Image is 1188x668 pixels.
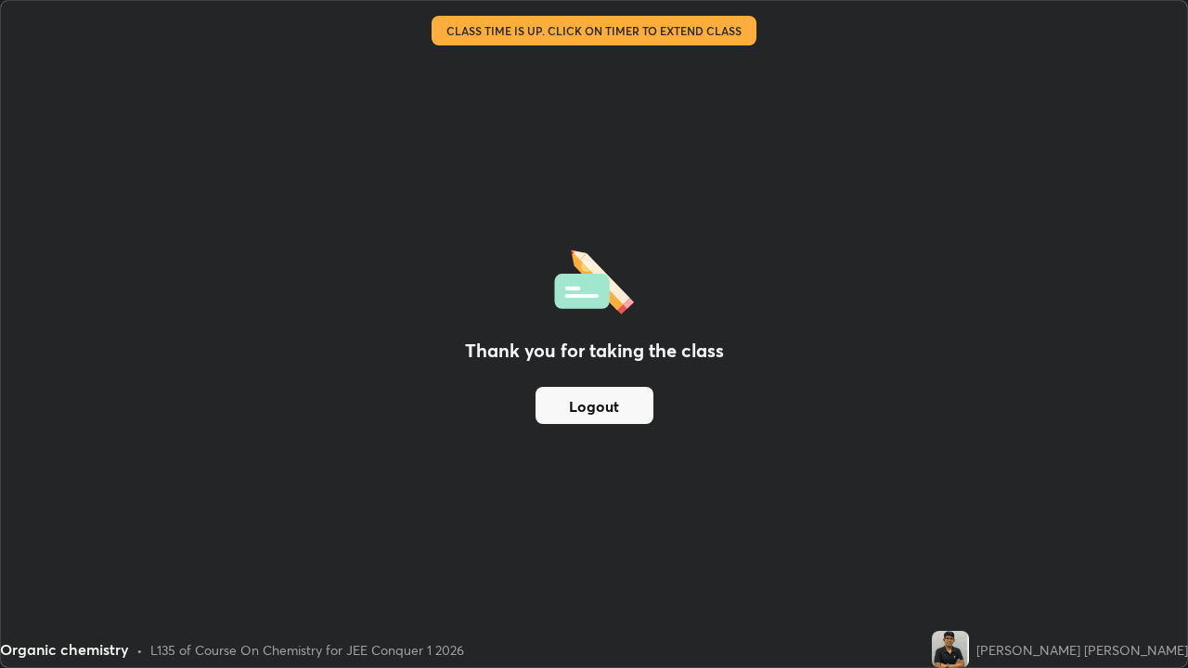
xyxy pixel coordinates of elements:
div: • [136,640,143,660]
div: [PERSON_NAME] [PERSON_NAME] [976,640,1188,660]
button: Logout [536,387,653,424]
h2: Thank you for taking the class [465,337,724,365]
div: L135 of Course On Chemistry for JEE Conquer 1 2026 [150,640,464,660]
img: offlineFeedback.1438e8b3.svg [554,244,634,315]
img: 92fd1ea14f5f4a1785496d022c14c22f.png [932,631,969,668]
